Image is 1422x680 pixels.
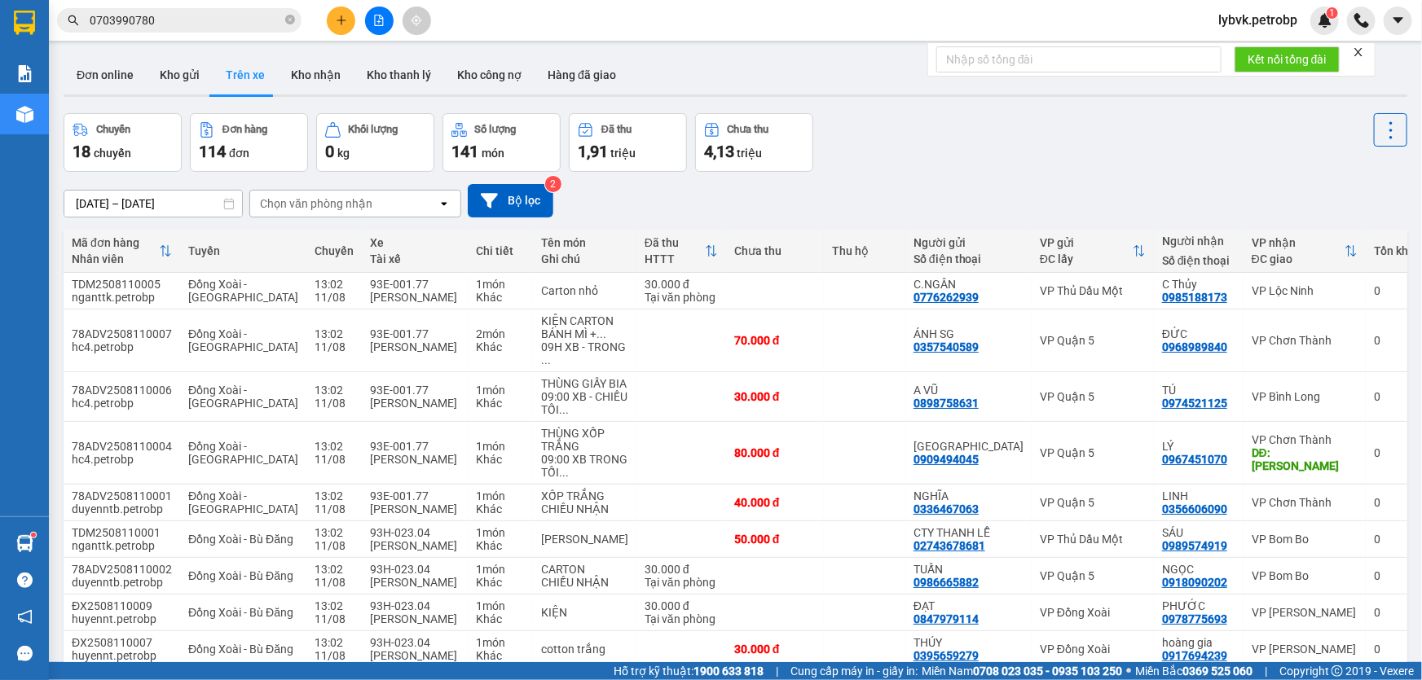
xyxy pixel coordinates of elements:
[541,489,628,502] div: XỐP TRẮNG
[229,147,249,160] span: đơn
[476,612,525,625] div: Khác
[1252,569,1358,582] div: VP Bom Bo
[1374,496,1415,509] div: 0
[476,649,525,662] div: Khác
[260,195,372,212] div: Chọn văn phòng nhận
[1252,446,1358,472] div: DĐ: KCN MINH HƯNG
[1162,649,1227,662] div: 0917694239
[475,124,517,135] div: Số lượng
[601,124,632,135] div: Đã thu
[476,539,525,552] div: Khác
[776,662,778,680] span: |
[1244,230,1366,273] th: Toggle SortBy
[914,453,979,466] div: 0909494045
[1252,533,1358,546] div: VP Bom Bo
[1040,446,1146,459] div: VP Quận 5
[569,113,687,172] button: Đã thu1,91 triệu
[72,340,172,353] div: hc4.petrobp
[541,252,628,265] div: Ghi chú
[72,453,172,466] div: hc4.petrobp
[614,662,764,680] span: Hỗ trợ kỹ thuật:
[370,236,460,249] div: Xe
[1162,612,1227,625] div: 0978775693
[213,55,278,94] button: Trên xe
[199,142,226,161] span: 114
[1162,440,1235,453] div: LÝ
[541,314,628,340] div: KIỆN CARTON BÁNH MÌ + CARTON THỊT
[541,353,551,366] span: ...
[541,427,628,453] div: THÙNG XỐP TRẮNG
[1252,284,1358,297] div: VP Lộc Ninh
[1329,7,1335,19] span: 1
[31,533,36,537] sup: 1
[370,526,460,539] div: 93H-023.04
[188,384,298,410] span: Đồng Xoài - [GEOGRAPHIC_DATA]
[832,244,897,257] div: Thu hộ
[476,453,525,466] div: Khác
[1374,533,1415,546] div: 0
[541,563,628,576] div: CARTON
[285,15,295,24] span: close-circle
[72,636,172,649] div: ĐX2508110007
[1162,453,1227,466] div: 0967451070
[914,278,1024,291] div: C.NGÂN
[16,535,33,552] img: warehouse-icon
[370,340,460,353] div: [PERSON_NAME]
[188,327,298,353] span: Đồng Xoài - [GEOGRAPHIC_DATA]
[72,563,172,576] div: 78ADV2508110002
[64,55,147,94] button: Đơn online
[94,147,131,160] span: chuyến
[315,612,354,625] div: 11/08
[188,643,293,656] span: Đồng Xoài - Bù Đăng
[1040,496,1146,509] div: VP Quận 5
[72,236,159,249] div: Mã đơn hàng
[914,397,979,410] div: 0898758631
[370,649,460,662] div: [PERSON_NAME]
[64,191,242,217] input: Select a date range.
[973,665,1122,678] strong: 0708 023 035 - 0935 103 250
[64,113,182,172] button: Chuyến18chuyến
[370,278,460,291] div: 93E-001.77
[914,236,1024,249] div: Người gửi
[645,599,718,612] div: 30.000 đ
[1162,489,1235,502] div: LINH
[1162,291,1227,304] div: 0985188173
[14,11,35,35] img: logo-vxr
[541,453,628,479] div: 09:00 XB TRONG TỐI NHẬN HÀNG
[190,113,308,172] button: Đơn hàng114đơn
[72,489,172,502] div: 78ADV2508110001
[72,612,172,625] div: huyennt.petrobp
[17,573,33,588] span: question-circle
[72,440,172,453] div: 78ADV2508110004
[1040,606,1146,619] div: VP Đồng Xoài
[545,176,561,192] sup: 2
[370,539,460,552] div: [PERSON_NAME]
[72,252,159,265] div: Nhân viên
[914,440,1024,453] div: SAN HÀ
[1162,235,1235,248] div: Người nhận
[90,11,282,29] input: Tìm tên, số ĐT hoặc mã đơn
[1252,433,1358,446] div: VP Chơn Thành
[315,599,354,612] div: 13:02
[1332,665,1343,677] span: copyright
[315,489,354,502] div: 13:02
[1162,563,1235,576] div: NGỌC
[327,7,355,35] button: plus
[541,606,628,619] div: KIỆN
[315,526,354,539] div: 13:02
[541,502,628,515] div: CHIỀU NHẬN
[315,340,354,353] div: 11/08
[541,533,628,546] div: THÙNG SƠN
[914,526,1024,539] div: CTY THANH LỄ
[734,643,816,656] div: 30.000 đ
[1248,50,1327,68] span: Kết nối tổng đài
[541,340,628,366] div: 09H XB - TRONG CHIỀU CÓ HÀNG
[1374,643,1415,656] div: 0
[370,612,460,625] div: [PERSON_NAME]
[734,533,816,546] div: 50.000 đ
[914,649,979,662] div: 0395659279
[370,502,460,515] div: [PERSON_NAME]
[1040,334,1146,347] div: VP Quận 5
[476,397,525,410] div: Khác
[1040,533,1146,546] div: VP Thủ Dầu Một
